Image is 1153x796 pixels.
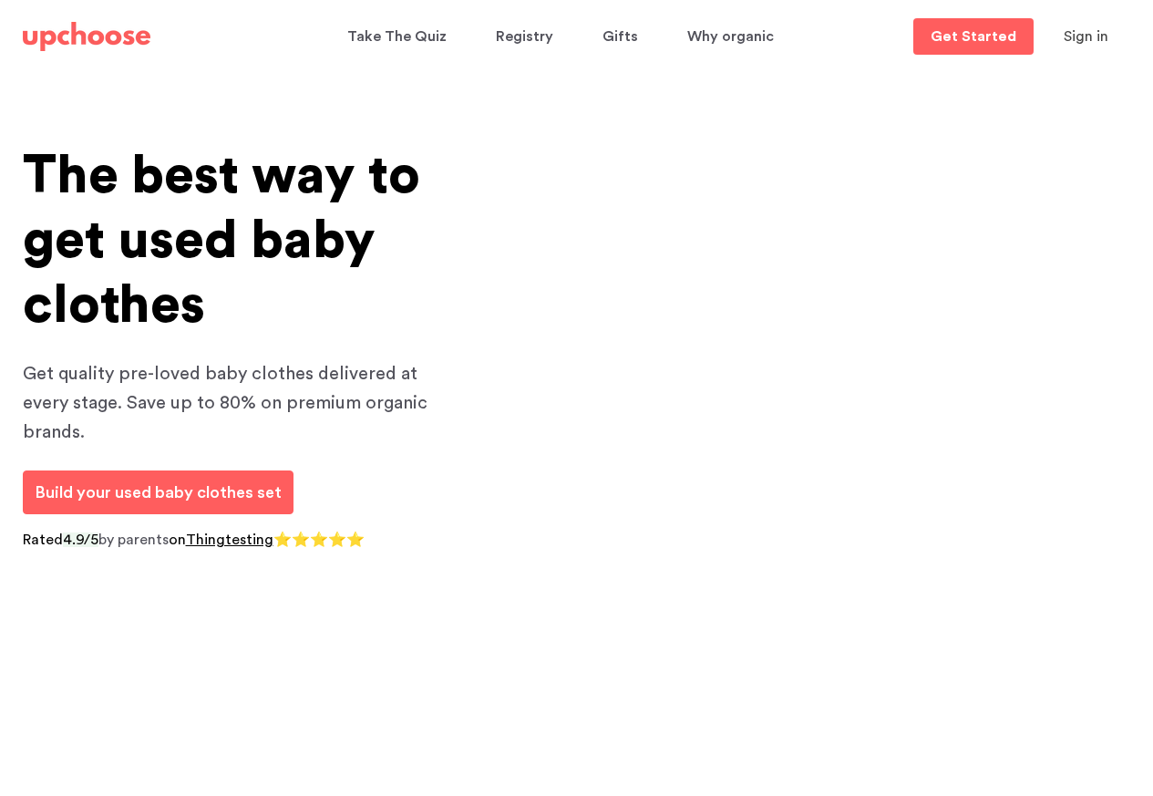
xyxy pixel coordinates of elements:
[347,19,452,55] a: Take The Quiz
[169,532,186,547] span: on
[23,150,420,332] span: The best way to get used baby clothes
[1041,18,1131,55] button: Sign in
[186,532,273,547] a: Thingtesting
[63,532,98,547] span: 4.9/5
[602,19,643,55] a: Gifts
[35,484,282,501] span: Build your used baby clothes set
[23,359,460,447] p: Get quality pre-loved baby clothes delivered at every stage. Save up to 80% on premium organic br...
[273,532,365,547] span: ⭐⭐⭐⭐⭐
[602,19,638,55] span: Gifts
[23,532,63,547] span: Rated
[23,529,460,553] p: by parents
[687,19,779,55] a: Why organic
[687,19,774,55] span: Why organic
[23,22,150,51] img: UpChoose
[496,19,553,55] span: Registry
[931,29,1016,44] p: Get Started
[347,22,447,51] p: Take The Quiz
[23,470,293,514] a: Build your used baby clothes set
[496,19,559,55] a: Registry
[23,18,150,56] a: UpChoose
[1064,29,1108,44] span: Sign in
[913,18,1034,55] a: Get Started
